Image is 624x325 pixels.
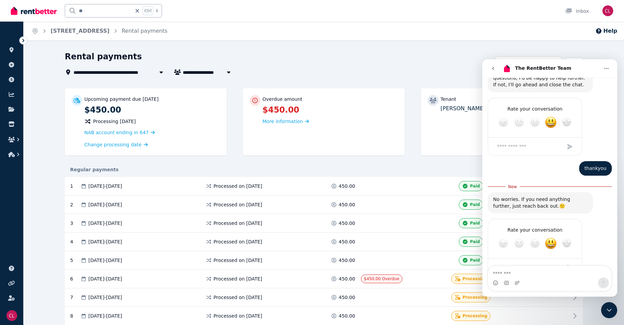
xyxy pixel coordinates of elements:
span: Paid [470,202,480,207]
p: $450.00 [262,105,398,115]
img: Charlach Pty Ltd [602,5,613,16]
div: 8 [70,311,80,321]
span: Processed on [DATE] [214,257,262,264]
iframe: Intercom live chat [482,59,617,297]
span: 450.00 [339,275,355,282]
span: 450.00 [339,220,355,227]
span: $450.00 Overdue [364,276,399,281]
h1: Rental payments [65,51,142,62]
img: RentBetter [11,6,57,16]
a: [STREET_ADDRESS] [51,28,110,34]
a: Rental payments [122,28,168,34]
span: Processed on [DATE] [214,183,262,189]
span: Ctrl [143,6,153,15]
span: Paid [470,220,480,226]
span: 450.00 [339,183,355,189]
span: [DATE] - [DATE] [88,220,122,227]
span: Processing [462,295,487,300]
span: Processed on [DATE] [214,201,262,208]
span: Processed on [DATE] [214,294,262,301]
span: Processed on [DATE] [214,313,262,319]
span: Paid [470,239,480,244]
p: Tenant [441,96,456,102]
span: More information [262,119,303,124]
span: k [156,8,158,13]
span: [DATE] - [DATE] [88,238,122,245]
span: Change processing date [84,141,142,148]
button: Help [595,27,617,35]
span: [DATE] - [DATE] [88,257,122,264]
span: Paid [470,258,480,263]
iframe: Intercom live chat [601,302,617,318]
span: 450.00 [339,313,355,319]
div: 3 [70,218,80,228]
span: Paid [470,183,480,189]
img: Charlach Pty Ltd [6,310,17,321]
p: [PERSON_NAME]-[PERSON_NAME] [441,105,576,113]
button: Export schedule [495,56,562,71]
span: [DATE] - [DATE] [88,183,122,189]
div: Inbox [565,8,589,14]
p: $450.00 [84,105,220,115]
span: Processing [DATE] [93,118,136,125]
span: Processed on [DATE] [214,220,262,227]
span: 450.00 [339,238,355,245]
span: NAB account ending in 647 [84,130,149,135]
div: 2 [70,200,80,210]
span: Processing [462,276,487,282]
span: [DATE] - [DATE] [88,313,122,319]
span: 450.00 [339,257,355,264]
span: Processed on [DATE] [214,238,262,245]
span: Processed on [DATE] [214,275,262,282]
span: Processing [462,313,487,319]
span: [DATE] - [DATE] [88,201,122,208]
div: 5 [70,255,80,265]
p: Upcoming payment due [DATE] [84,96,159,102]
div: 6 [70,274,80,284]
nav: Breadcrumb [24,22,175,40]
span: 450.00 [339,294,355,301]
p: Overdue amount [262,96,302,102]
div: Regular payments [65,166,583,173]
a: Change processing date [84,141,148,148]
span: 450.00 [339,201,355,208]
div: 7 [70,292,80,302]
span: [DATE] - [DATE] [88,294,122,301]
span: [DATE] - [DATE] [88,275,122,282]
div: 4 [70,237,80,247]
